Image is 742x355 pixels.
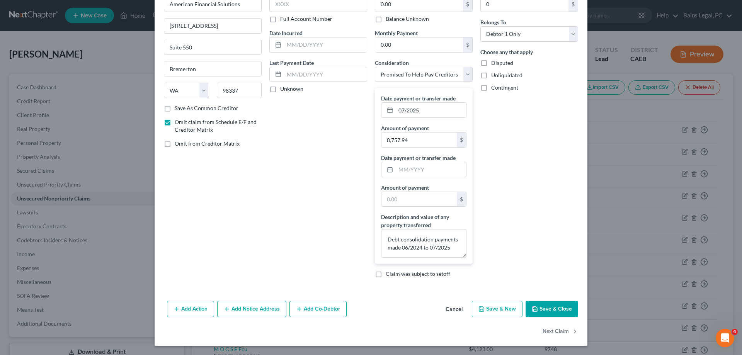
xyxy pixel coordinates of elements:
label: Date payment or transfer made [381,94,456,102]
span: Belongs To [480,19,506,25]
label: Save As Common Creditor [175,104,238,112]
span: Contingent [491,84,518,91]
iframe: Intercom live chat [716,329,734,347]
button: Save & Close [526,301,578,317]
button: Next Claim [543,323,578,340]
span: 4 [732,329,738,335]
button: Save & New [472,301,522,317]
span: Omit claim from Schedule E/F and Creditor Matrix [175,119,257,133]
label: Balance Unknown [386,15,429,23]
label: Unknown [280,85,303,93]
label: Amount of payment [381,124,429,132]
span: Disputed [491,59,513,66]
span: Unliquidated [491,72,522,78]
input: Apt, Suite, etc... [164,40,261,55]
div: $ [457,132,466,147]
label: Last Payment Date [269,59,314,67]
input: Enter city... [164,61,261,76]
label: Date payment or transfer made [381,154,456,162]
label: Full Account Number [280,15,332,23]
button: Add Notice Address [217,301,286,317]
input: MM/YYYY [396,103,466,117]
input: MM/DD/YYYY [284,67,367,82]
div: $ [463,37,472,52]
input: Enter address... [164,19,261,33]
button: Cancel [439,302,469,317]
label: Monthly Payment [375,29,418,37]
label: Amount of payment [381,183,429,192]
button: Add Co-Debtor [289,301,347,317]
span: Omit from Creditor Matrix [175,140,240,147]
label: Date Incurred [269,29,303,37]
label: Description and value of any property transferred [381,213,466,229]
label: Choose any that apply [480,48,533,56]
input: Enter zip... [217,83,262,98]
input: 0.00 [381,192,457,207]
span: Claim was subject to setoff [386,270,450,277]
input: 0.00 [381,132,457,147]
div: $ [457,192,466,207]
input: MM/YYYY [396,162,466,177]
input: 0.00 [375,37,463,52]
input: MM/DD/YYYY [284,37,367,52]
label: Consideration [375,59,409,67]
button: Add Action [167,301,214,317]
